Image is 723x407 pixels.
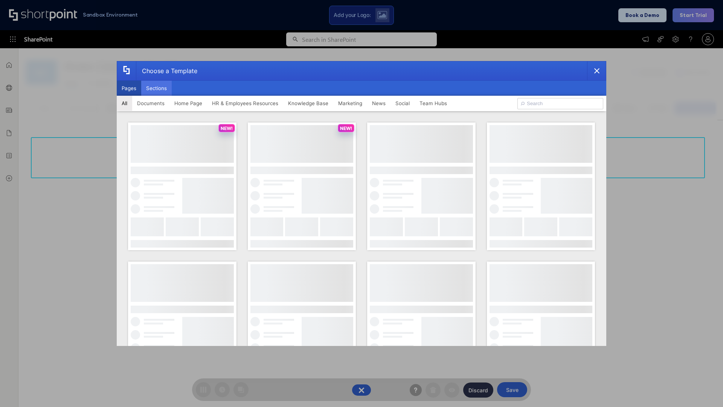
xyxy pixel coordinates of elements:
button: Social [390,96,415,111]
p: NEW! [340,125,352,131]
div: Choose a Template [136,61,197,80]
p: NEW! [221,125,233,131]
button: HR & Employees Resources [207,96,283,111]
button: Pages [117,81,141,96]
button: Sections [141,81,172,96]
button: Team Hubs [415,96,452,111]
iframe: Chat Widget [685,371,723,407]
button: News [367,96,390,111]
input: Search [517,98,603,109]
button: All [117,96,132,111]
button: Documents [132,96,169,111]
button: Knowledge Base [283,96,333,111]
button: Marketing [333,96,367,111]
div: template selector [117,61,606,346]
button: Home Page [169,96,207,111]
